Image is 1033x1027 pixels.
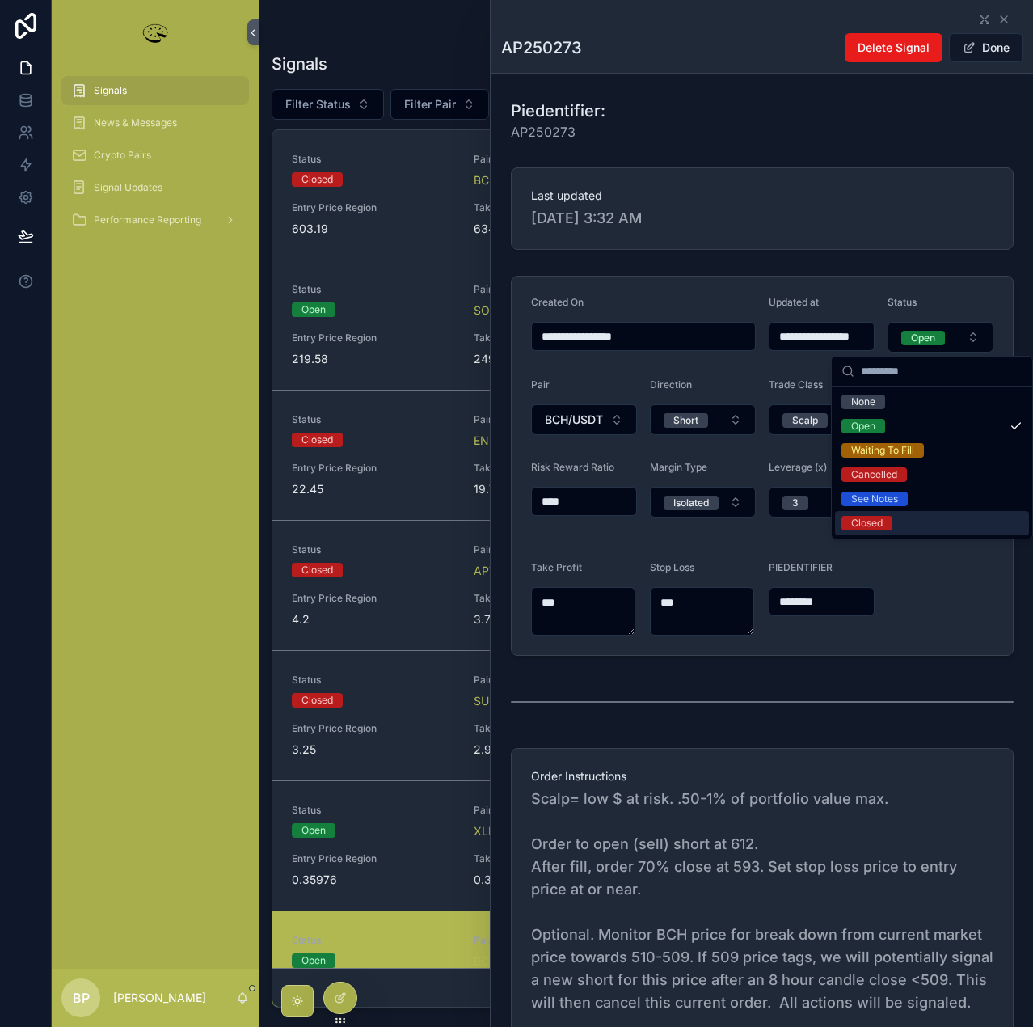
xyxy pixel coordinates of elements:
[769,461,827,473] span: Leverage (x)
[272,520,1019,650] a: StatusClosedPairAPT/USDTUpdated at[DATE] 12:08 AMPIEDENTIFIERAP250272Entry Price Region4.2Take Pr...
[474,481,636,497] span: 19.78
[292,481,454,497] span: 22.45
[113,990,206,1006] p: [PERSON_NAME]
[292,332,454,344] span: Entry Price Region
[292,852,454,865] span: Entry Price Region
[272,650,1019,780] a: StatusClosedPairSUI/USDTUpdated at[DATE] 4:23 PMPIEDENTIFIERAP250271Entry Price Region3.25Take Pr...
[474,563,530,579] span: APT/USDT
[474,742,636,758] span: 2.95
[61,108,249,137] a: News & Messages
[292,872,454,888] span: 0.35976
[94,116,177,129] span: News & Messages
[531,788,993,1014] span: Scalp= low $ at risk. .50-1% of portfolio value max. Order to open (sell) short at 612. After fil...
[292,283,454,296] span: Status
[650,378,692,391] span: Direction
[851,395,875,409] div: None
[650,487,756,518] button: Select Button
[474,592,636,605] span: Take Profit
[851,419,875,433] div: Open
[851,516,883,530] div: Closed
[292,611,454,628] span: 4.2
[390,89,489,120] button: Select Button
[474,823,533,839] span: XLM/USDT
[769,561,833,573] span: PIEDENTIFIER
[474,804,636,817] span: Pair
[301,823,326,838] div: Open
[301,953,326,968] div: Open
[272,130,1019,260] a: StatusClosedPairBCH/USDTUpdated at[DATE] 8:00 AMPIEDENTIFIERAP250275Entry Price Region603.19Take ...
[474,953,532,970] a: BCH/USDT
[292,462,454,475] span: Entry Price Region
[139,19,171,45] img: App logo
[888,322,993,353] button: Select Button
[851,467,897,482] div: Cancelled
[61,141,249,170] a: Crypto Pairs
[94,213,201,226] span: Performance Reporting
[531,207,993,230] span: [DATE] 3:32 AM
[272,780,1019,911] a: StatusOpenPairXLM/USDTUpdated at[DATE] 9:46 AMPIEDENTIFIERAP250268Entry Price Region0.35976Take P...
[272,89,384,120] button: Select Button
[292,592,454,605] span: Entry Price Region
[531,768,993,784] span: Order Instructions
[301,172,333,187] div: Closed
[474,693,527,709] a: SUI/USDT
[769,296,819,308] span: Updated at
[474,351,636,367] span: 249.5
[474,172,532,188] a: BCH/USDT
[474,153,636,166] span: Pair
[292,722,454,735] span: Entry Price Region
[769,378,823,391] span: Trade Class
[292,543,454,556] span: Status
[292,934,454,947] span: Status
[769,404,875,435] button: Select Button
[94,149,151,162] span: Crypto Pairs
[301,693,333,708] div: Closed
[474,302,531,319] span: SOL/USDT
[792,413,818,428] div: Scalp
[650,461,707,473] span: Margin Type
[285,96,351,112] span: Filter Status
[474,872,636,888] span: 0.388
[474,934,636,947] span: Pair
[292,413,454,426] span: Status
[474,433,531,449] span: ENS/USDT
[292,201,454,214] span: Entry Price Region
[301,563,333,577] div: Closed
[292,221,454,237] span: 603.19
[94,84,127,97] span: Signals
[531,188,993,204] span: Last updated
[474,543,636,556] span: Pair
[949,33,1023,62] button: Done
[61,205,249,235] a: Performance Reporting
[650,561,694,573] span: Stop Loss
[474,413,636,426] span: Pair
[73,988,90,1008] span: BP
[94,181,162,194] span: Signal Updates
[301,433,333,447] div: Closed
[272,390,1019,520] a: StatusClosedPairENS/USDTUpdated at[DATE] 12:24 AMPIEDENTIFIERAP250274Entry Price Region22.45Take ...
[474,283,636,296] span: Pair
[531,461,614,473] span: Risk Reward Ratio
[792,496,799,510] div: 3
[292,674,454,687] span: Status
[531,561,582,573] span: Take Profit
[832,387,1032,539] div: Suggestions
[474,852,636,865] span: Take Profit
[531,378,550,391] span: Pair
[272,53,327,75] h1: Signals
[545,412,603,428] span: BCH/USDT
[61,173,249,202] a: Signal Updates
[52,65,259,256] div: scrollable content
[531,296,584,308] span: Created On
[61,76,249,105] a: Signals
[531,404,637,435] button: Select Button
[474,674,636,687] span: Pair
[888,296,917,308] span: Status
[292,351,454,367] span: 219.58
[292,153,454,166] span: Status
[650,404,756,435] button: Select Button
[769,487,875,518] button: Select Button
